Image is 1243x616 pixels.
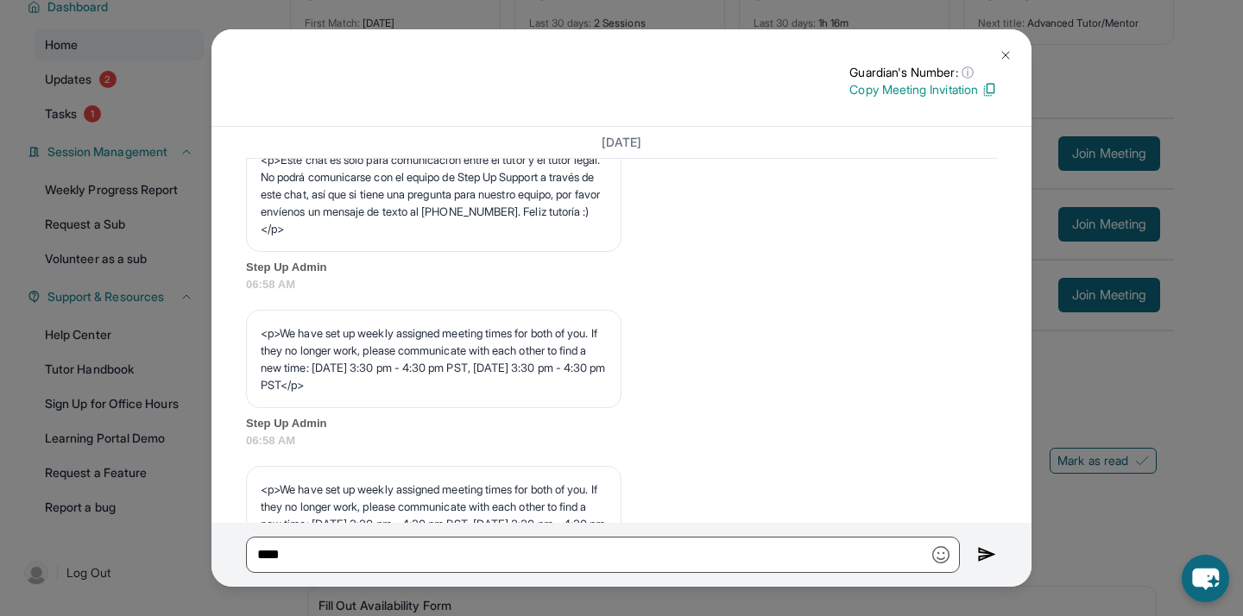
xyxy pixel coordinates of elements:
[246,259,997,276] span: Step Up Admin
[981,82,997,97] img: Copy Icon
[977,544,997,565] img: Send icon
[932,546,950,563] img: Emoji
[999,48,1013,62] img: Close Icon
[1182,555,1229,602] button: chat-button
[246,415,997,432] span: Step Up Admin
[246,432,997,449] span: 06:58 AM
[246,276,997,293] span: 06:58 AM
[849,64,997,81] p: Guardian's Number:
[261,481,607,550] p: <p>We have set up weekly assigned meeting times for both of you. If they no longer work, please c...
[261,324,607,393] p: <p>We have set up weekly assigned meeting times for both of you. If they no longer work, please c...
[849,81,997,98] p: Copy Meeting Invitation
[962,64,974,81] span: ⓘ
[246,134,997,151] h3: [DATE]
[261,151,607,237] p: <p>Este chat es solo para comunicación entre el tutor y el tutor legal. No podrá comunicarse con ...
